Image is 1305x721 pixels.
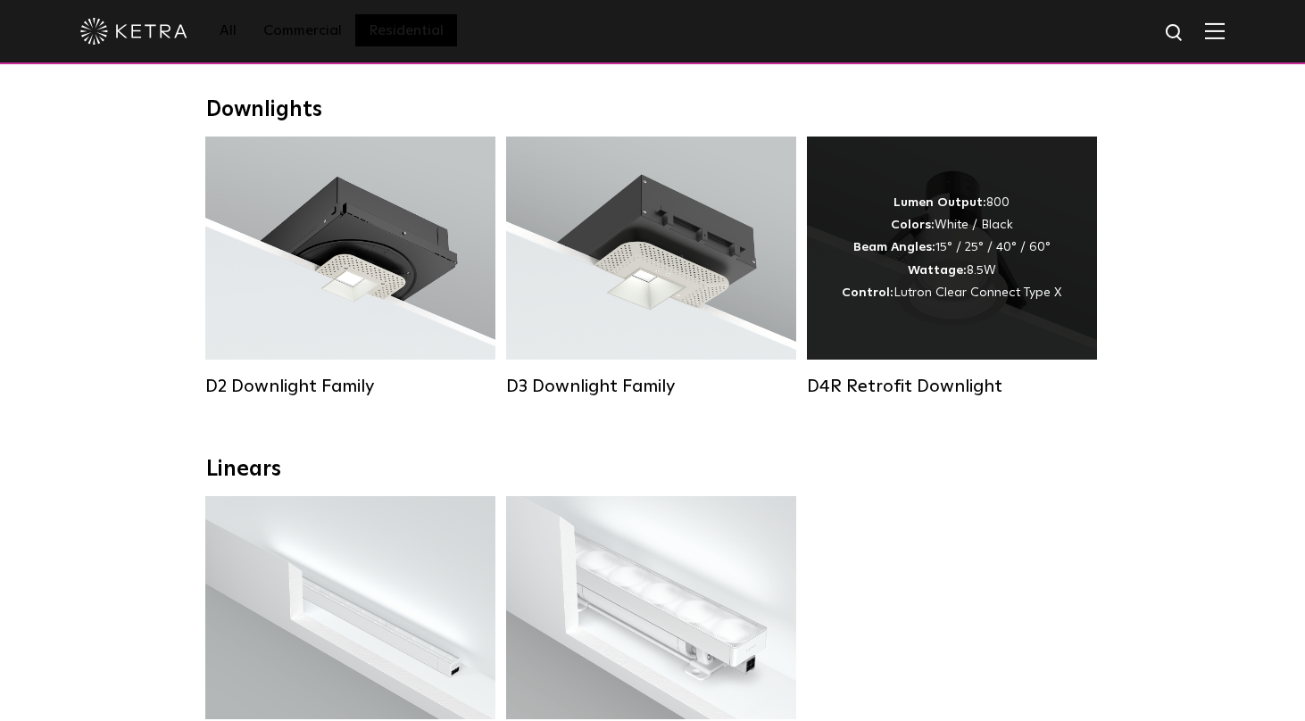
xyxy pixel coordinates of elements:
[894,196,986,209] strong: Lumen Output:
[891,219,935,231] strong: Colors:
[807,376,1097,397] div: D4R Retrofit Downlight
[206,457,1099,483] div: Linears
[894,286,1061,299] span: Lutron Clear Connect Type X
[842,192,1061,304] div: 800 White / Black 15° / 25° / 40° / 60° 8.5W
[80,18,187,45] img: ketra-logo-2019-white
[506,376,796,397] div: D3 Downlight Family
[842,286,894,299] strong: Control:
[205,137,495,397] a: D2 Downlight Family Lumen Output:1200Colors:White / Black / Gloss Black / Silver / Bronze / Silve...
[908,264,967,277] strong: Wattage:
[506,137,796,397] a: D3 Downlight Family Lumen Output:700 / 900 / 1100Colors:White / Black / Silver / Bronze / Paintab...
[853,241,935,253] strong: Beam Angles:
[1205,22,1225,39] img: Hamburger%20Nav.svg
[1164,22,1186,45] img: search icon
[206,97,1099,123] div: Downlights
[807,137,1097,397] a: D4R Retrofit Downlight Lumen Output:800Colors:White / BlackBeam Angles:15° / 25° / 40° / 60°Watta...
[205,376,495,397] div: D2 Downlight Family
